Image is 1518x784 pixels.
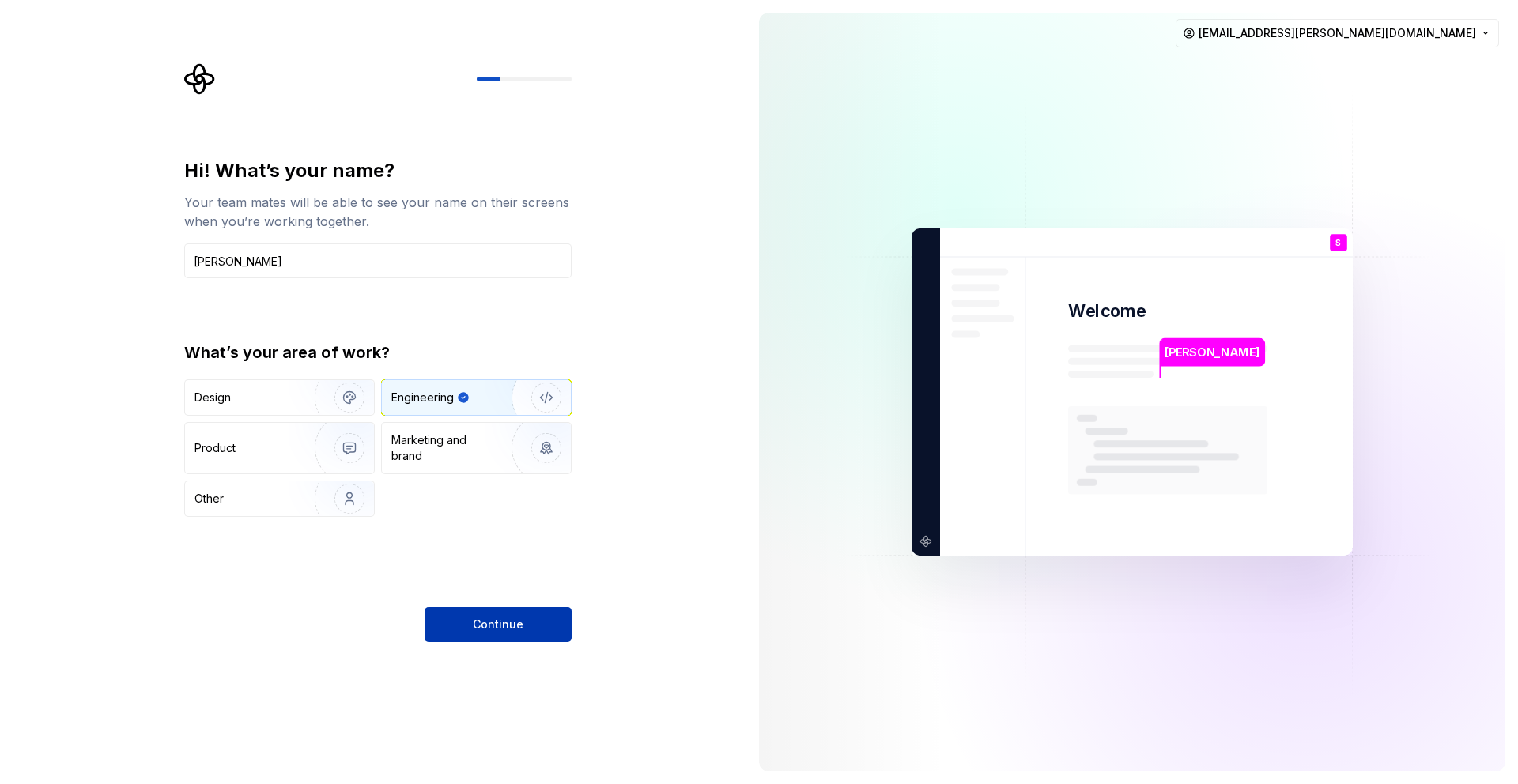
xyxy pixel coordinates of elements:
[194,390,231,405] div: Design
[1165,344,1259,361] p: [PERSON_NAME]
[194,440,236,456] div: Product
[1335,239,1341,247] p: S
[391,390,454,405] div: Engineering
[1068,300,1146,322] p: Welcome
[184,63,216,95] svg: Supernova Logo
[473,616,523,632] span: Continue
[184,158,572,183] div: Hi! What’s your name?
[1176,19,1499,47] button: [EMAIL_ADDRESS][PERSON_NAME][DOMAIN_NAME]
[184,341,572,364] div: What’s your area of work?
[184,193,572,231] div: Your team mates will be able to see your name on their screens when you’re working together.
[184,243,572,278] input: Han Solo
[1199,25,1476,41] span: [EMAIL_ADDRESS][PERSON_NAME][DOMAIN_NAME]
[425,607,572,642] button: Continue
[391,432,498,464] div: Marketing and brand
[194,491,224,507] div: Other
